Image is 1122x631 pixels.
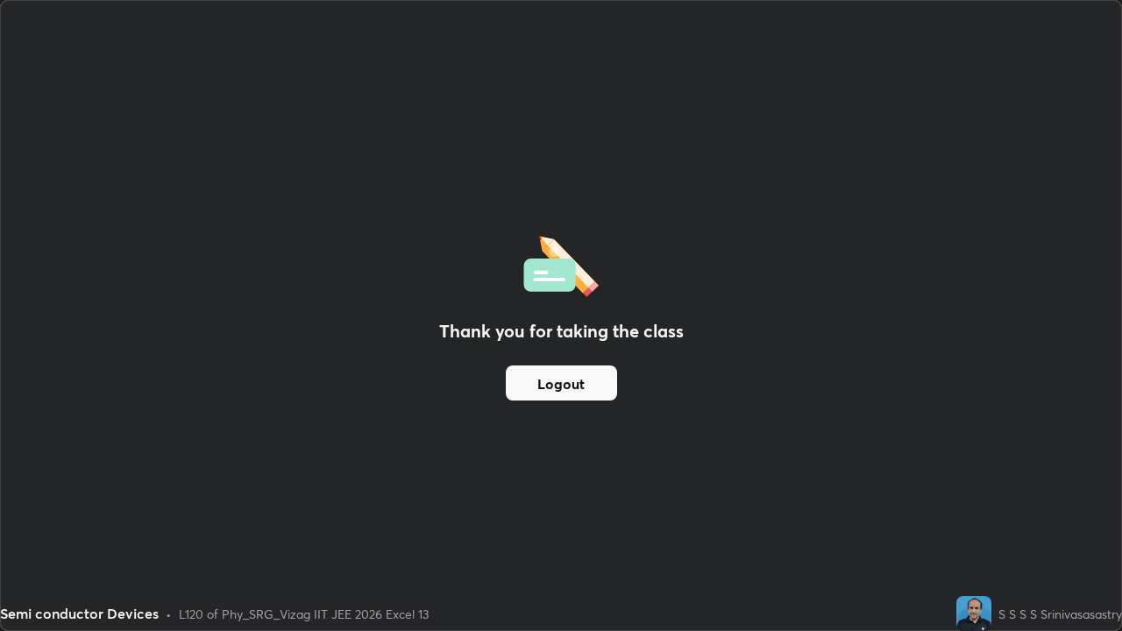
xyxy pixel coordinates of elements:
img: db7463c15c9c462fb0e001d81a527131.jpg [956,596,991,631]
h2: Thank you for taking the class [439,318,684,344]
div: • [166,605,172,623]
div: S S S S Srinivasasastry [998,605,1122,623]
button: Logout [506,365,617,401]
div: L120 of Phy_SRG_Vizag IIT JEE 2026 Excel 13 [179,605,429,623]
img: offlineFeedback.1438e8b3.svg [523,230,599,297]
